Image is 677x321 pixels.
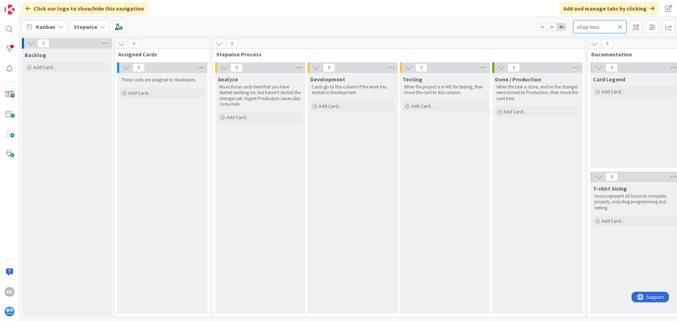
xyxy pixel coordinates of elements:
span: Add Card... [319,103,341,109]
span: 0 [601,39,613,48]
span: Backlog [25,51,46,58]
span: 1x [537,23,547,30]
span: T-shirt Sizing [593,185,627,192]
span: 0 [128,39,140,48]
p: When the project is in MO for testing, then move the card to this column. [404,84,486,96]
span: Assigned Cards [118,51,201,58]
span: 0 [37,39,49,48]
span: Add Card... [602,88,624,95]
p: These cards are assigned to developers. [121,77,203,83]
span: Add Card... [33,64,56,70]
span: 0 [508,63,520,72]
span: Done / Production [495,76,541,83]
span: Support [15,1,32,10]
span: 0 [606,63,618,72]
span: Add Card... [411,103,434,109]
span: Add Card... [226,114,249,121]
div: ED [5,287,14,297]
span: Stepwise Process [216,51,576,58]
span: Kanban [36,23,55,31]
div: Click our logo to show/hide this navigation [22,2,148,15]
span: Add Card... [128,90,151,96]
input: Quick Filter... [573,20,626,33]
span: Documentation [591,51,674,58]
span: 0 [231,63,243,72]
img: Visit kanbanzone.com [5,5,14,14]
span: Add Card... [504,109,526,115]
span: 0 [606,173,618,181]
span: 0 [415,63,427,72]
img: avatar [5,307,14,316]
p: Cards go to this column if the work has started in Development. [312,84,394,96]
span: Development [310,76,345,83]
b: Stepwise [74,23,97,30]
span: 0 [323,63,335,72]
span: 0 [133,63,145,72]
span: Add Card... [602,218,624,224]
span: 2x [547,23,556,30]
span: 3x [556,23,566,30]
p: When the task is done, and/or the changes were moved to Production, then move the card here. [496,84,578,101]
div: Add and manage tabs by clicking [559,2,659,15]
span: Analyze [218,76,238,83]
p: Move those cards here that you have started working on, but haven't started the changes yet. Urge... [219,84,301,107]
span: Card Legend [593,76,625,83]
span: 0 [226,39,238,48]
p: Hours represent all hours to complete projects, including programming and testing. [594,193,676,211]
span: Testing [403,76,422,83]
